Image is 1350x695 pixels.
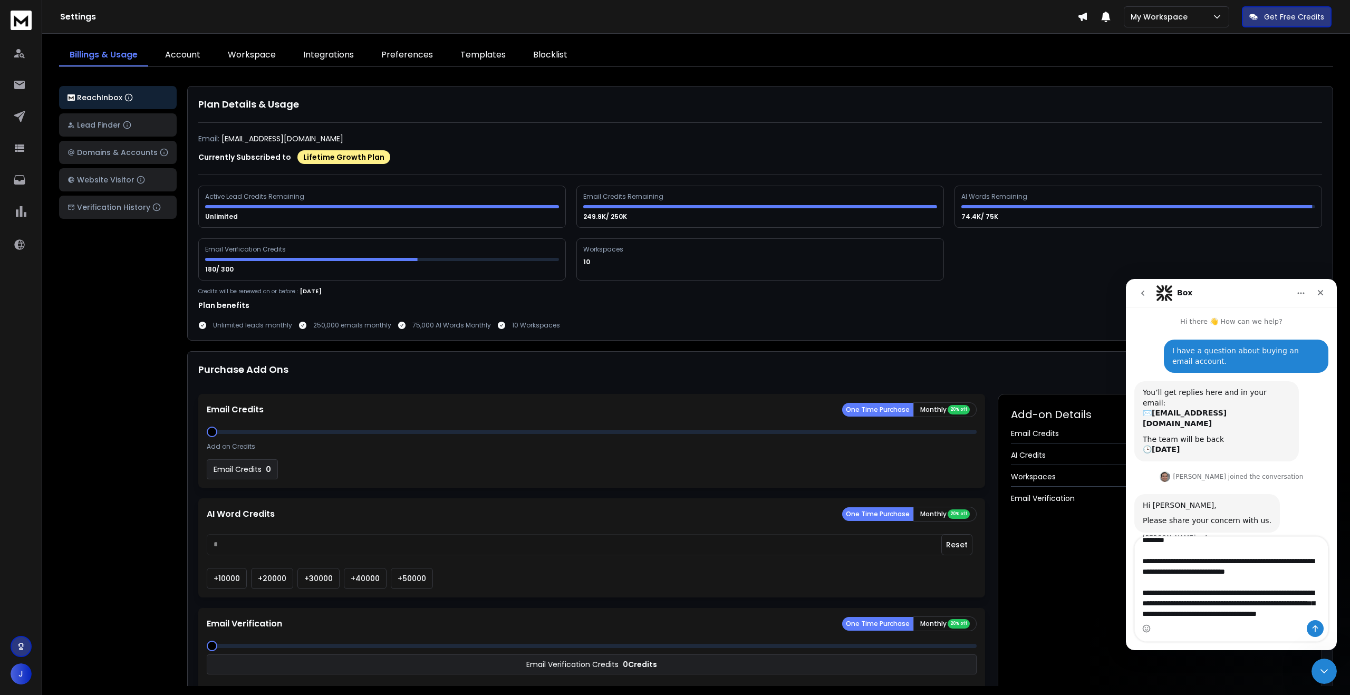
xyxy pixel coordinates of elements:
[583,258,592,266] p: 10
[1011,450,1046,460] span: AI Credits
[59,196,177,219] button: Verification History
[266,464,271,475] p: 0
[1011,407,1309,422] h2: Add-on Details
[961,192,1029,201] div: AI Words Remaining
[1011,428,1059,439] span: Email Credits
[251,568,293,589] button: +20000
[1126,279,1337,650] iframe: Intercom live chat
[59,86,177,109] button: ReachInbox
[11,663,32,684] button: J
[961,213,1000,221] p: 74.4K/ 75K
[213,321,292,330] p: Unlimited leads monthly
[1242,6,1332,27] button: Get Free Credits
[948,509,970,519] div: 20% off
[371,44,443,66] a: Preferences
[913,507,977,522] button: Monthly 20% off
[205,245,287,254] div: Email Verification Credits
[207,568,247,589] button: +10000
[59,113,177,137] button: Lead Finder
[297,568,340,589] button: +30000
[948,405,970,414] div: 20% off
[207,442,255,451] p: Add on Credits
[523,44,578,66] a: Blocklist
[623,659,657,670] p: 0 Credits
[842,403,913,417] button: One Time Purchase
[59,44,148,66] a: Billings & Usage
[391,568,433,589] button: +50000
[59,168,177,191] button: Website Visitor
[198,287,298,295] p: Credits will be renewed on or before :
[205,213,239,221] p: Unlimited
[59,141,177,164] button: Domains & Accounts
[11,11,32,30] img: logo
[1011,493,1075,504] span: Email Verification
[221,133,343,144] p: [EMAIL_ADDRESS][DOMAIN_NAME]
[948,619,970,629] div: 20% off
[1011,471,1056,482] span: Workspaces
[583,245,625,254] div: Workspaces
[207,508,275,520] p: AI Word Credits
[583,192,665,201] div: Email Credits Remaining
[67,94,75,101] img: logo
[941,534,972,555] button: Reset
[198,362,288,383] h1: Purchase Add Ons
[207,403,264,416] p: Email Credits
[198,152,291,162] p: Currently Subscribed to
[313,321,391,330] p: 250,000 emails monthly
[412,321,491,330] p: 75,000 AI Words Monthly
[842,617,913,631] button: One Time Purchase
[450,44,516,66] a: Templates
[60,11,1077,23] h1: Settings
[913,616,977,631] button: Monthly 20% off
[205,265,235,274] p: 180/ 300
[913,402,977,417] button: Monthly 20% off
[526,659,619,670] p: Email Verification Credits
[155,44,211,66] a: Account
[198,300,1322,311] h1: Plan benefits
[512,321,560,330] p: 10 Workspaces
[293,44,364,66] a: Integrations
[1131,12,1192,22] p: My Workspace
[1312,659,1337,684] iframe: Intercom live chat
[1264,12,1324,22] p: Get Free Credits
[198,133,219,144] p: Email:
[842,507,913,521] button: One Time Purchase
[205,192,306,201] div: Active Lead Credits Remaining
[344,568,387,589] button: +40000
[583,213,629,221] p: 249.9K/ 250K
[214,464,262,475] p: Email Credits
[300,287,322,296] p: [DATE]
[207,617,282,630] p: Email Verification
[297,150,390,164] div: Lifetime Growth Plan
[198,97,1322,112] h1: Plan Details & Usage
[217,44,286,66] a: Workspace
